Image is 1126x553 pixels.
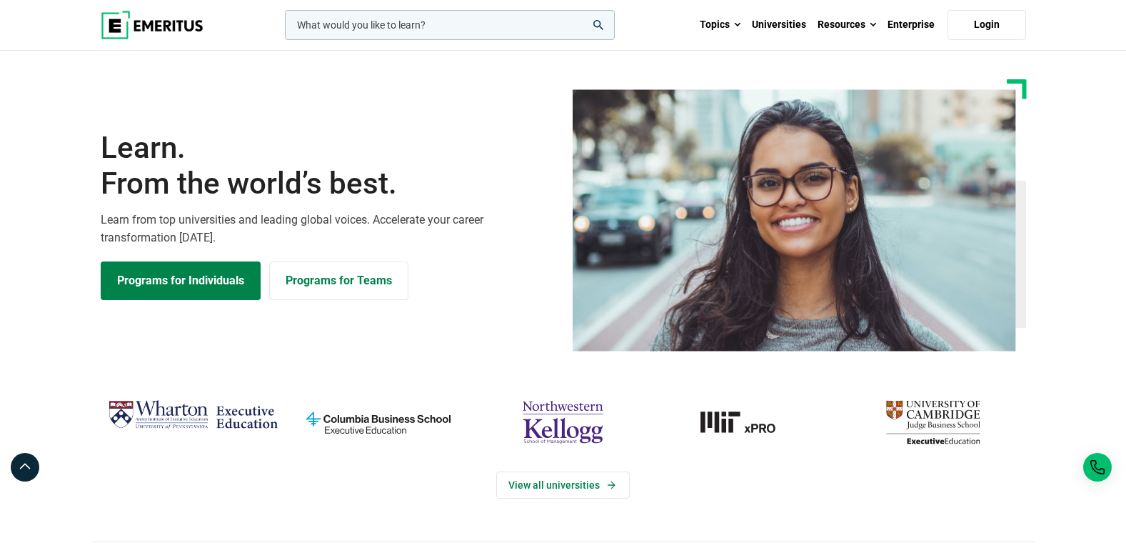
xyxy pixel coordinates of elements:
img: columbia-business-school [293,394,463,450]
img: Wharton Executive Education [108,394,278,437]
input: woocommerce-product-search-field-0 [285,10,615,40]
a: Login [947,10,1026,40]
img: cambridge-judge-business-school [848,394,1018,450]
p: Learn from top universities and leading global voices. Accelerate your career transformation [DATE]. [101,211,555,247]
img: MIT xPRO [663,394,833,450]
h1: Learn. [101,130,555,202]
a: Explore Programs [101,261,261,300]
a: MIT-xPRO [663,394,833,450]
span: From the world’s best. [101,166,555,201]
img: northwestern-kellogg [478,394,648,450]
a: Explore for Business [269,261,408,300]
a: View Universities [496,472,630,499]
img: Learn from the world's best [573,89,1016,352]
